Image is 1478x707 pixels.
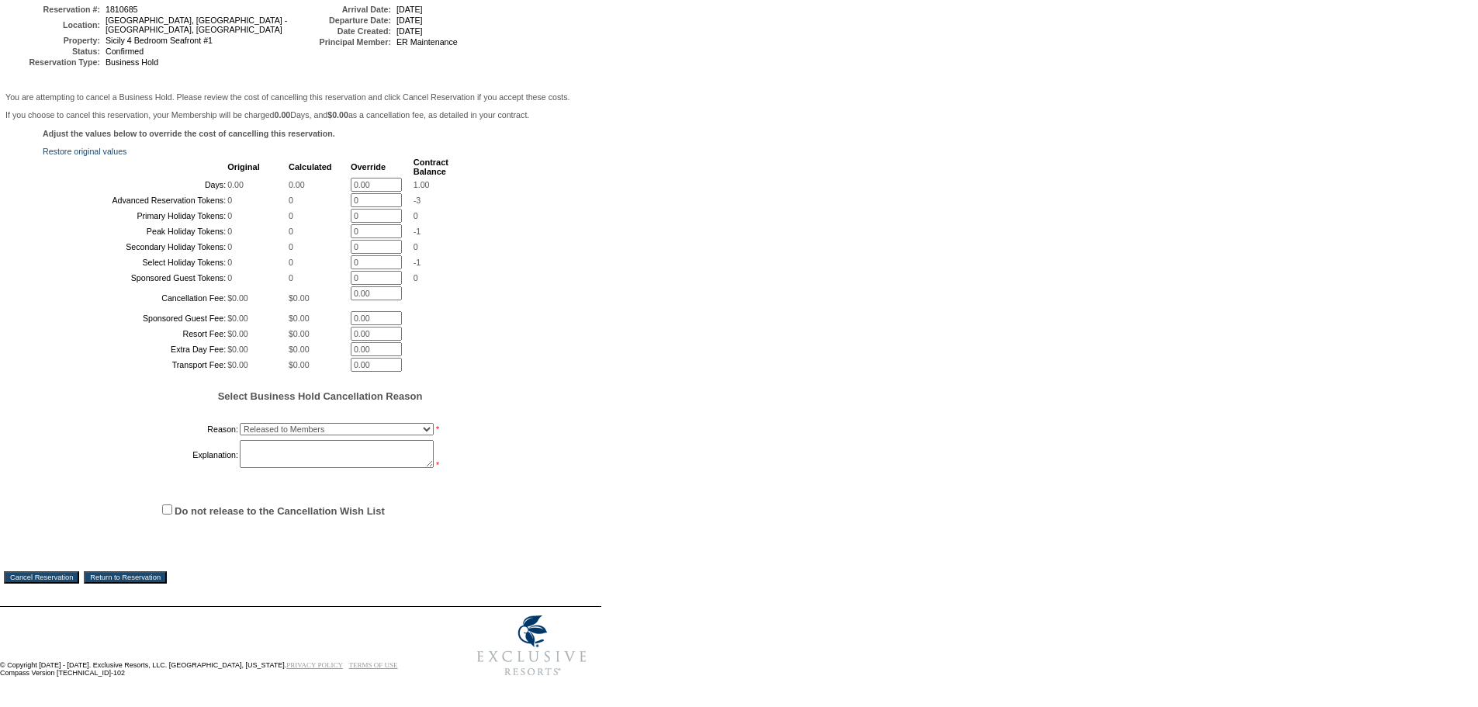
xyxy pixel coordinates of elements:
a: TERMS OF USE [349,661,398,669]
span: 0 [414,242,418,251]
td: Resort Fee: [44,327,226,341]
td: Arrival Date: [298,5,391,14]
td: Cancellation Fee: [44,286,226,310]
td: Secondary Holiday Tokens: [44,240,226,254]
p: If you choose to cancel this reservation, your Membership will be charged Days, and as a cancella... [5,110,596,120]
span: ER Maintenance [396,37,458,47]
td: Sponsored Guest Tokens: [44,271,226,285]
td: Days: [44,178,226,192]
input: Cancel Reservation [4,571,79,584]
td: Location: [7,16,100,34]
span: [DATE] [396,5,423,14]
td: Select Holiday Tokens: [44,255,226,269]
span: Sicily 4 Bedroom Seafront #1 [106,36,213,45]
span: 0 [414,211,418,220]
span: 1810685 [106,5,138,14]
span: $0.00 [289,345,310,354]
span: 0 [227,258,232,267]
b: 0.00 [275,110,291,120]
span: $0.00 [289,293,310,303]
span: 0 [227,242,232,251]
span: -1 [414,258,421,267]
span: $0.00 [227,314,248,323]
td: Reservation Type: [7,57,100,67]
td: Reservation #: [7,5,100,14]
b: Override [351,162,386,172]
span: 0 [289,227,293,236]
td: Extra Day Fee: [44,342,226,356]
span: $0.00 [227,329,248,338]
b: Calculated [289,162,332,172]
td: Principal Member: [298,37,391,47]
img: Exclusive Resorts [462,607,601,684]
span: 0 [227,273,232,282]
span: 0 [227,211,232,220]
span: $0.00 [227,293,248,303]
span: $0.00 [289,329,310,338]
span: Business Hold [106,57,158,67]
span: [GEOGRAPHIC_DATA], [GEOGRAPHIC_DATA] - [GEOGRAPHIC_DATA], [GEOGRAPHIC_DATA] [106,16,287,34]
td: Peak Holiday Tokens: [44,224,226,238]
td: Sponsored Guest Fee: [44,311,226,325]
a: Restore original values [43,147,126,156]
span: 0 [227,227,232,236]
b: Original [227,162,260,172]
span: 0 [289,273,293,282]
span: $0.00 [227,345,248,354]
span: [DATE] [396,16,423,25]
span: Confirmed [106,47,144,56]
td: Advanced Reservation Tokens: [44,193,226,207]
span: -3 [414,196,421,205]
span: 0 [414,273,418,282]
td: Status: [7,47,100,56]
span: 1.00 [414,180,430,189]
span: 0 [289,196,293,205]
label: Do not release to the Cancellation Wish List [175,505,385,517]
b: Contract Balance [414,158,448,176]
td: Primary Holiday Tokens: [44,209,226,223]
span: $0.00 [289,360,310,369]
span: 0 [227,196,232,205]
span: 0.00 [227,180,244,189]
input: Return to Reservation [84,571,167,584]
td: Date Created: [298,26,391,36]
b: Adjust the values below to override the cost of cancelling this reservation. [43,129,335,138]
h5: Select Business Hold Cancellation Reason [43,390,597,402]
span: -1 [414,227,421,236]
span: [DATE] [396,26,423,36]
span: $0.00 [289,314,310,323]
span: 0 [289,258,293,267]
td: Property: [7,36,100,45]
td: Departure Date: [298,16,391,25]
p: You are attempting to cancel a Business Hold. Please review the cost of cancelling this reservati... [5,92,596,102]
span: 0 [289,211,293,220]
td: Transport Fee: [44,358,226,372]
td: Reason: [44,420,238,438]
td: Explanation: [44,440,238,470]
span: 0 [289,242,293,251]
span: 0.00 [289,180,305,189]
span: $0.00 [227,360,248,369]
b: $0.00 [327,110,348,120]
a: PRIVACY POLICY [286,661,343,669]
